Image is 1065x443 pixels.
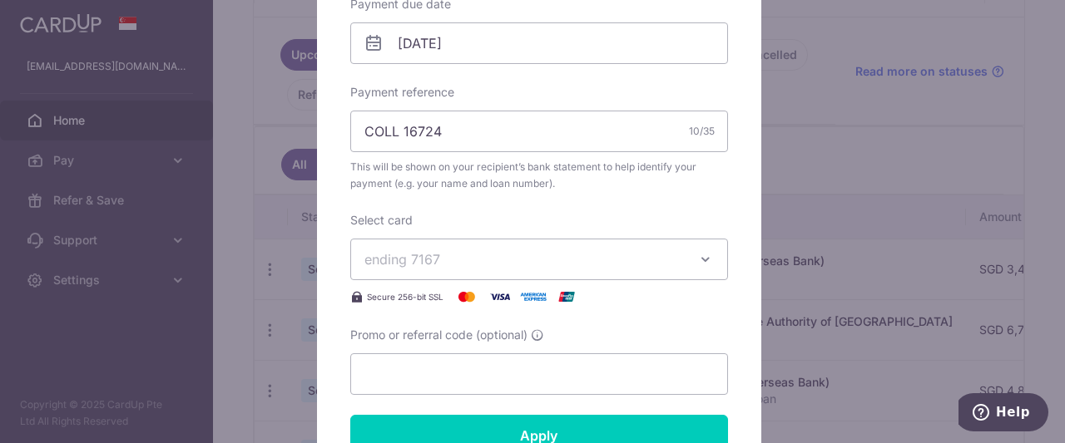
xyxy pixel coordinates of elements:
[350,327,528,343] span: Promo or referral code (optional)
[550,287,583,307] img: UnionPay
[350,159,728,192] span: This will be shown on your recipient’s bank statement to help identify your payment (e.g. your na...
[367,290,443,303] span: Secure 256-bit SSL
[350,239,728,280] button: ending 7167
[350,22,728,64] input: DD / MM / YYYY
[689,123,715,140] div: 10/35
[517,287,550,307] img: American Express
[350,212,413,229] label: Select card
[958,393,1048,435] iframe: Opens a widget where you can find more information
[450,287,483,307] img: Mastercard
[483,287,517,307] img: Visa
[350,84,454,101] label: Payment reference
[364,251,440,268] span: ending 7167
